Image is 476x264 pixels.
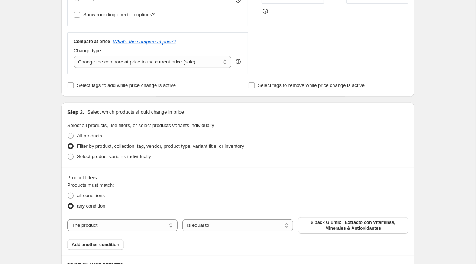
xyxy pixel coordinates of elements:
span: Show rounding direction options? [83,12,155,17]
span: Add another condition [72,242,119,248]
button: Add another condition [67,239,124,250]
div: Product filters [67,174,408,182]
button: 2 pack Glumix | Extracto con Vitaminas, Minerales & Antioxidantes [298,217,408,234]
span: All products [77,133,102,138]
button: What's the compare at price? [113,39,176,45]
span: 2 pack Glumix | Extracto con Vitaminas, Minerales & Antioxidantes [302,219,404,231]
span: any condition [77,203,106,209]
span: all conditions [77,193,105,198]
div: help [234,58,242,65]
span: Select product variants individually [77,154,151,159]
h2: Step 3. [67,108,84,116]
span: Select all products, use filters, or select products variants individually [67,123,214,128]
span: Select tags to remove while price change is active [258,82,365,88]
span: Select tags to add while price change is active [77,82,176,88]
p: Select which products should change in price [87,108,184,116]
h3: Compare at price [74,39,110,45]
span: Products must match: [67,182,114,188]
span: Change type [74,48,101,53]
span: Filter by product, collection, tag, vendor, product type, variant title, or inventory [77,143,244,149]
